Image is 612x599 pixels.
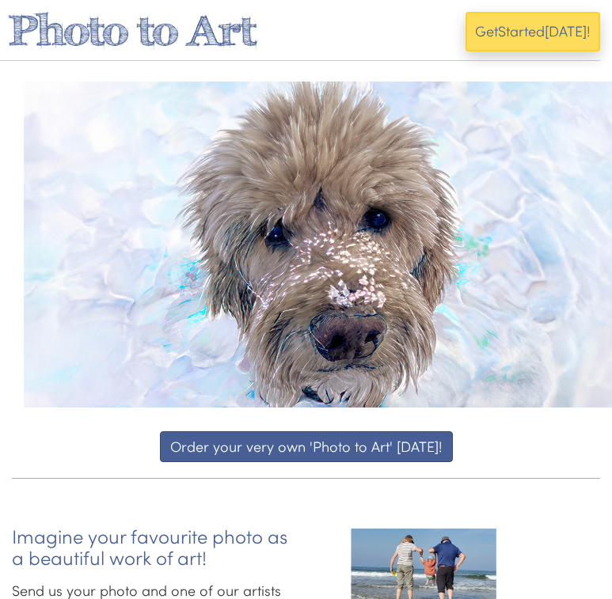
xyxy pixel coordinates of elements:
[8,6,257,55] a: Photo to Art
[12,526,295,568] h3: Imagine your favourite photo as a beautiful work of art!
[12,431,600,463] a: Order your very own 'Photo to Art' [DATE]!
[466,12,600,51] button: GetStarted[DATE]!
[475,21,498,40] span: Get
[160,431,453,463] button: Order your very own 'Photo to Art' [DATE]!
[528,21,545,40] span: ed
